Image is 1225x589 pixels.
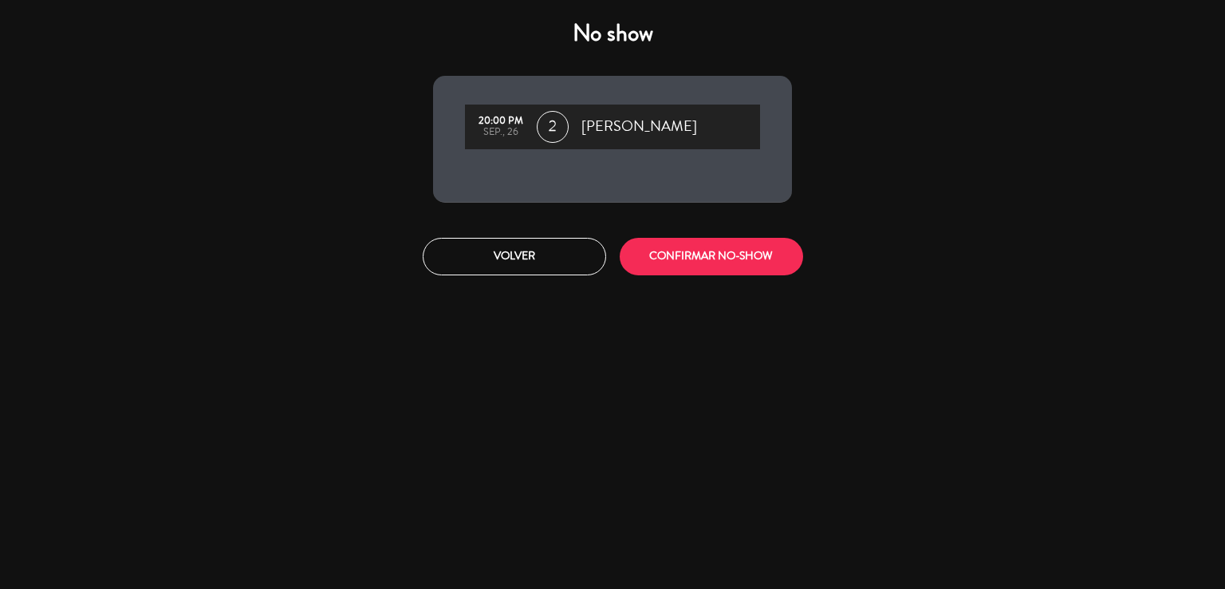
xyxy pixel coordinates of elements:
[581,115,697,139] span: [PERSON_NAME]
[620,238,803,275] button: CONFIRMAR NO-SHOW
[473,116,529,127] div: 20:00 PM
[433,19,792,48] h4: No show
[423,238,606,275] button: Volver
[537,111,569,143] span: 2
[473,127,529,138] div: sep., 26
